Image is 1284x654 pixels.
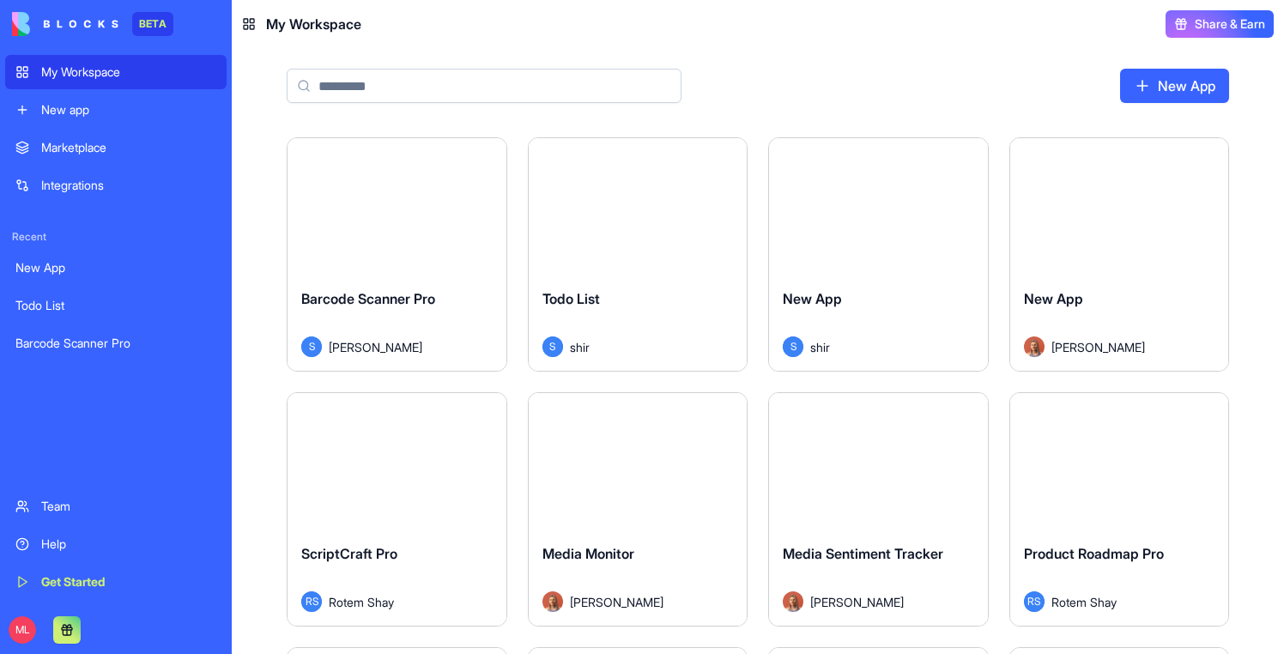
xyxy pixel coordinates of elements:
[542,290,600,307] span: Todo List
[783,591,803,612] img: Avatar
[12,12,118,36] img: logo
[1195,15,1265,33] span: Share & Earn
[5,527,227,561] a: Help
[5,93,227,127] a: New app
[5,489,227,524] a: Team
[1009,392,1230,627] a: Product Roadmap ProRSRotem Shay
[528,137,748,372] a: Todo ListSshir
[1024,545,1164,562] span: Product Roadmap Pro
[41,573,216,590] div: Get Started
[1024,591,1045,612] span: RS
[783,545,943,562] span: Media Sentiment Tracker
[5,288,227,323] a: Todo List
[783,290,842,307] span: New App
[768,137,989,372] a: New AppSshir
[1024,290,1083,307] span: New App
[5,251,227,285] a: New App
[5,230,227,244] span: Recent
[41,64,216,81] div: My Workspace
[287,137,507,372] a: Barcode Scanner ProS[PERSON_NAME]
[12,12,173,36] a: BETA
[1009,137,1230,372] a: New AppAvatar[PERSON_NAME]
[1051,593,1117,611] span: Rotem Shay
[542,591,563,612] img: Avatar
[301,336,322,357] span: S
[528,392,748,627] a: Media MonitorAvatar[PERSON_NAME]
[1024,336,1045,357] img: Avatar
[132,12,173,36] div: BETA
[15,297,216,314] div: Todo List
[9,616,36,644] span: ML
[5,326,227,360] a: Barcode Scanner Pro
[1051,338,1145,356] span: [PERSON_NAME]
[301,290,435,307] span: Barcode Scanner Pro
[41,139,216,156] div: Marketplace
[329,338,422,356] span: [PERSON_NAME]
[570,338,590,356] span: shir
[5,168,227,203] a: Integrations
[329,593,394,611] span: Rotem Shay
[570,593,663,611] span: [PERSON_NAME]
[41,177,216,194] div: Integrations
[810,593,904,611] span: [PERSON_NAME]
[15,335,216,352] div: Barcode Scanner Pro
[301,545,397,562] span: ScriptCraft Pro
[783,336,803,357] span: S
[542,545,634,562] span: Media Monitor
[810,338,830,356] span: shir
[266,14,361,34] span: My Workspace
[5,130,227,165] a: Marketplace
[1120,69,1229,103] a: New App
[287,392,507,627] a: ScriptCraft ProRSRotem Shay
[768,392,989,627] a: Media Sentiment TrackerAvatar[PERSON_NAME]
[15,259,216,276] div: New App
[41,536,216,553] div: Help
[5,55,227,89] a: My Workspace
[542,336,563,357] span: S
[1166,10,1274,38] button: Share & Earn
[41,101,216,118] div: New app
[41,498,216,515] div: Team
[301,591,322,612] span: RS
[5,565,227,599] a: Get Started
